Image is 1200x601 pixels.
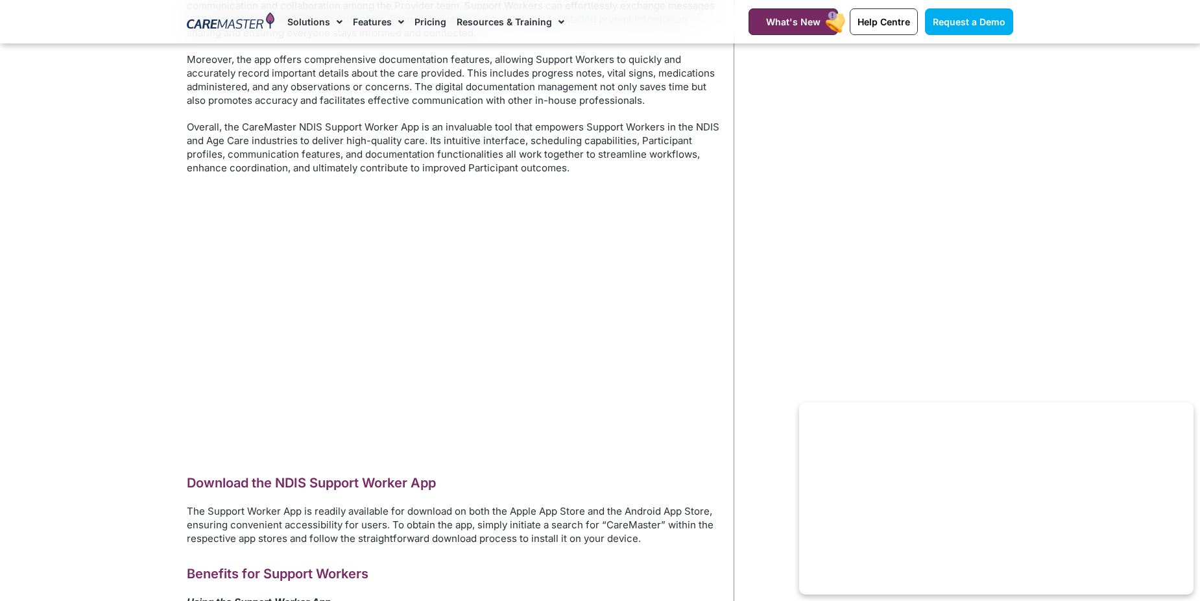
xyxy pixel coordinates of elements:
[799,402,1194,595] iframe: Popup CTA
[187,12,274,32] img: CareMaster Logo
[766,16,821,27] span: What's New
[749,8,838,35] a: What's New
[187,565,721,582] h2: Benefits for Support Workers
[187,504,721,545] p: The Support Worker App is readily available for download on both the Apple App Store and the Andr...
[187,53,721,107] p: Moreover, the app offers comprehensive documentation features, allowing Support Workers to quickl...
[933,16,1005,27] span: Request a Demo
[187,120,721,175] p: Overall, the CareMaster NDIS Support Worker App is an invaluable tool that empowers Support Worke...
[925,8,1013,35] a: Request a Demo
[850,8,918,35] a: Help Centre
[187,474,721,491] h2: Download the NDIS Support Worker App
[858,16,910,27] span: Help Centre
